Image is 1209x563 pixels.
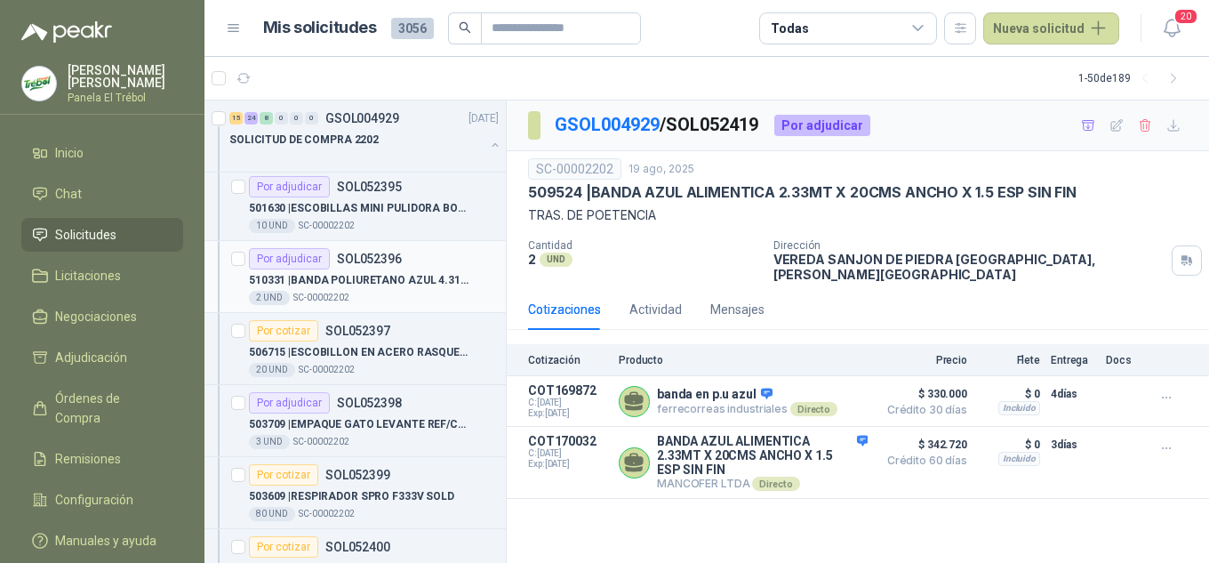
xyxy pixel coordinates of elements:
p: BANDA AZUL ALIMENTICA 2.33MT X 20CMS ANCHO X 1.5 ESP SIN FIN [657,434,868,477]
div: Directo [790,402,837,416]
p: SOL052400 [325,541,390,553]
p: Entrega [1051,354,1095,366]
p: 3 días [1051,434,1095,455]
div: Por cotizar [249,464,318,486]
div: 0 [275,112,288,125]
p: 19 ago, 2025 [629,161,694,178]
div: Cotizaciones [528,300,601,319]
span: search [459,21,471,34]
p: 509524 | BANDA AZUL ALIMENTICA 2.33MT X 20CMS ANCHO X 1.5 ESP SIN FIN [528,183,1077,202]
p: [DATE] [468,110,499,127]
span: $ 330.000 [878,383,967,405]
span: Inicio [55,143,84,163]
p: 503609 | RESPIRADOR SPRO F333V SOLD [249,488,454,505]
p: VEREDA SANJON DE PIEDRA [GEOGRAPHIC_DATA] , [PERSON_NAME][GEOGRAPHIC_DATA] [773,252,1165,282]
p: Cantidad [528,239,759,252]
span: $ 342.720 [878,434,967,455]
p: COT169872 [528,383,608,398]
span: Remisiones [55,449,121,469]
p: SOL052397 [325,325,390,337]
a: Negociaciones [21,300,183,334]
p: Dirección [773,239,1165,252]
span: C: [DATE] [528,398,608,408]
p: 510331 | BANDA POLIURETANO AZUL 4.31CM X 39CM ANC [249,272,470,289]
a: Licitaciones [21,259,183,293]
span: 3056 [391,18,434,39]
button: 20 [1156,12,1188,44]
span: Exp: [DATE] [528,408,608,419]
div: 10 UND [249,219,295,233]
p: Docs [1106,354,1141,366]
a: Por adjudicarSOL052395501630 |ESCOBILLAS MINI PULIDORA BOSH10 UNDSC-00002202 [204,169,506,241]
p: $ 0 [978,434,1040,455]
p: Panela El Trébol [68,92,183,103]
img: Company Logo [22,67,56,101]
div: 80 UND [249,507,295,521]
div: 0 [305,112,318,125]
div: 3 UND [249,435,290,449]
div: Por adjudicar [249,392,330,414]
span: Crédito 60 días [878,455,967,466]
p: SOLICITUD DE COMPRA 2202 [229,132,379,149]
p: MANCOFER LTDA [657,477,868,491]
div: Por adjudicar [249,248,330,269]
p: SOL052395 [337,181,402,193]
div: Incluido [998,401,1040,415]
div: 0 [290,112,303,125]
span: Solicitudes [55,225,116,245]
p: banda en p.u azul [657,387,837,403]
a: 15 24 8 0 0 0 GSOL004929[DATE] SOLICITUD DE COMPRA 2202 [229,108,502,165]
a: Adjudicación [21,341,183,374]
span: Órdenes de Compra [55,389,166,428]
p: ferrecorreas industriales [657,402,837,416]
span: Chat [55,184,82,204]
span: Licitaciones [55,266,121,286]
p: SC-00002202 [299,507,355,521]
a: Órdenes de Compra [21,382,183,435]
a: Por adjudicarSOL052396510331 |BANDA POLIURETANO AZUL 4.31CM X 39CM ANC2 UNDSC-00002202 [204,241,506,313]
div: 2 UND [249,291,290,305]
div: 15 [229,112,243,125]
a: Configuración [21,483,183,517]
div: 24 [244,112,258,125]
span: 20 [1173,8,1198,25]
a: Manuales y ayuda [21,524,183,558]
div: UND [540,253,572,267]
div: Incluido [998,452,1040,466]
a: Por adjudicarSOL052398503709 |EMPAQUE GATO LEVANTE REF/CB11457801 ALZADORA 18503 UNDSC-00002202 [204,385,506,457]
a: Solicitudes [21,218,183,252]
p: SC-00002202 [299,219,355,233]
p: SC-00002202 [299,363,355,377]
p: Producto [619,354,868,366]
div: Por adjudicar [249,176,330,197]
button: Nueva solicitud [983,12,1119,44]
a: GSOL004929 [555,114,660,135]
p: 2 [528,252,536,267]
a: Chat [21,177,183,211]
p: $ 0 [978,383,1040,405]
span: Exp: [DATE] [528,459,608,470]
p: Flete [978,354,1040,366]
p: 506715 | ESCOBILLON EN ACERO RASQUETA 1.13/32 [249,344,470,361]
div: Directo [752,477,799,491]
a: Por cotizarSOL052399503609 |RESPIRADOR SPRO F333V SOLD80 UNDSC-00002202 [204,457,506,529]
p: SOL052399 [325,469,390,481]
div: SC-00002202 [528,158,621,180]
p: SC-00002202 [293,435,349,449]
div: 20 UND [249,363,295,377]
p: SC-00002202 [293,291,349,305]
div: Por cotizar [249,536,318,558]
img: Logo peakr [21,21,112,43]
p: TRAS. DE POETENCIA [528,205,1188,225]
span: Crédito 30 días [878,405,967,415]
p: 503709 | EMPAQUE GATO LEVANTE REF/CB11457801 ALZADORA 1850 [249,416,470,433]
div: 8 [260,112,273,125]
p: Cotización [528,354,608,366]
span: Manuales y ayuda [55,531,156,551]
h1: Mis solicitudes [263,15,377,41]
div: Mensajes [710,300,765,319]
a: Inicio [21,136,183,170]
div: 1 - 50 de 189 [1078,64,1188,92]
p: 4 días [1051,383,1095,405]
span: C: [DATE] [528,448,608,459]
